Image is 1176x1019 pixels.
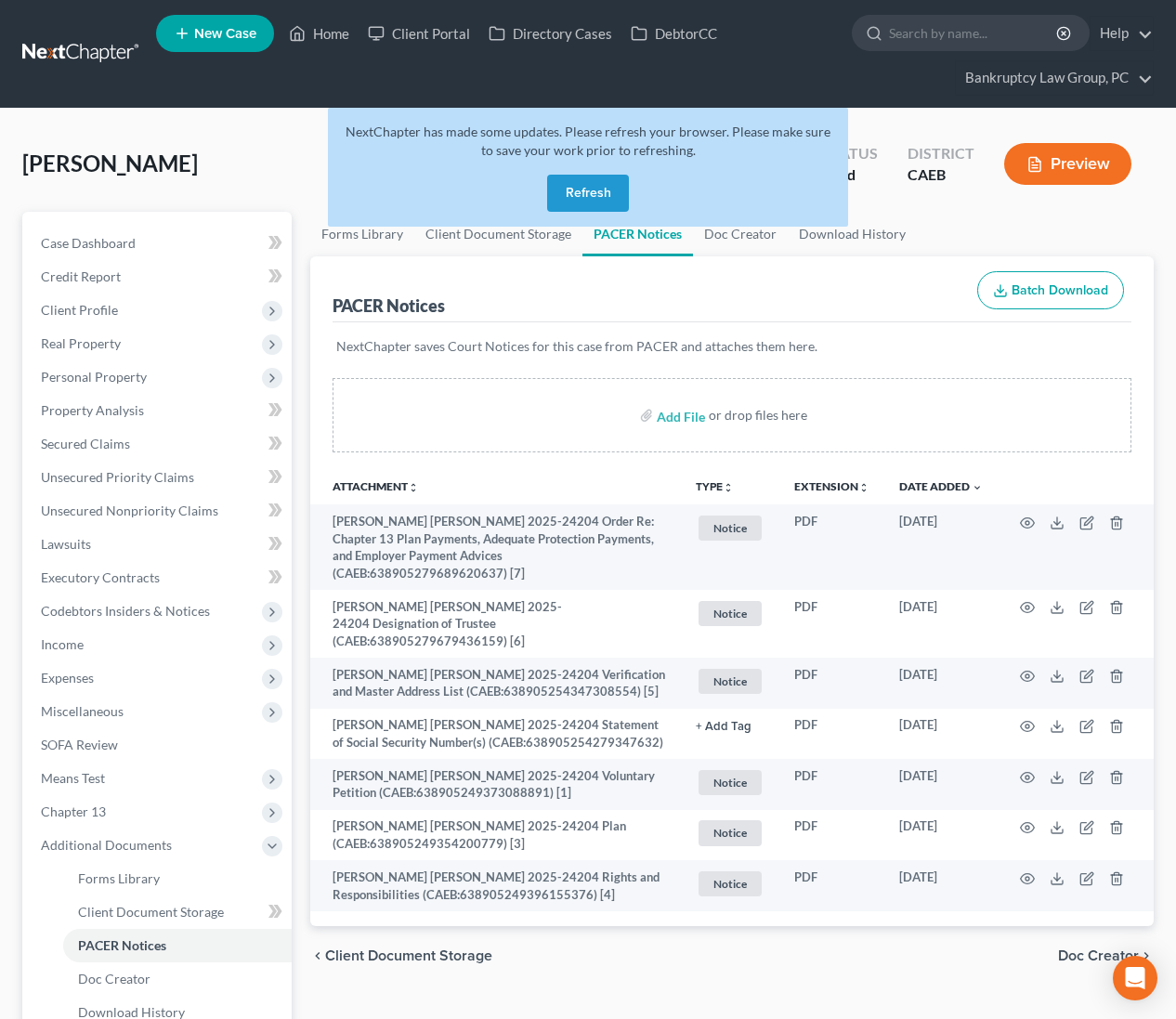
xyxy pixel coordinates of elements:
[884,590,998,658] td: [DATE]
[899,479,983,493] a: Date Added expand_more
[889,16,1059,50] input: Search by name...
[408,482,419,493] i: unfold_more
[779,759,884,810] td: PDF
[699,770,762,795] span: Notice
[41,469,194,485] span: Unsecured Priority Claims
[479,17,621,50] a: Directory Cases
[823,164,878,186] div: Filed
[78,904,224,920] span: Client Document Storage
[325,948,492,963] span: Client Document Storage
[310,810,682,861] td: [PERSON_NAME] [PERSON_NAME] 2025-24204 Plan (CAEB:638905249354200779) [3]
[310,759,682,810] td: [PERSON_NAME] [PERSON_NAME] 2025-24204 Voluntary Petition (CAEB:638905249373088891) [1]
[63,895,292,929] a: Client Document Storage
[310,212,414,256] a: Forms Library
[346,124,830,158] span: NextChapter has made some updates. Please refresh your browser. Please make sure to save your wor...
[41,603,210,619] span: Codebtors Insiders & Notices
[884,860,998,911] td: [DATE]
[547,175,629,212] button: Refresh
[41,636,84,652] span: Income
[1004,143,1131,185] button: Preview
[194,27,256,41] span: New Case
[26,561,292,594] a: Executory Contracts
[41,803,106,819] span: Chapter 13
[310,709,682,760] td: [PERSON_NAME] [PERSON_NAME] 2025-24204 Statement of Social Security Number(s) (CAEB:6389052542793...
[310,948,492,963] button: chevron_left Client Document Storage
[333,294,445,317] div: PACER Notices
[41,737,118,752] span: SOFA Review
[310,860,682,911] td: [PERSON_NAME] [PERSON_NAME] 2025-24204 Rights and Responsibilities (CAEB:638905249396155376) [4]
[26,260,292,294] a: Credit Report
[908,143,974,164] div: District
[41,770,105,786] span: Means Test
[779,810,884,861] td: PDF
[779,709,884,760] td: PDF
[78,971,150,986] span: Doc Creator
[41,302,118,318] span: Client Profile
[41,235,136,251] span: Case Dashboard
[1058,948,1154,963] button: Doc Creator chevron_right
[78,937,166,953] span: PACER Notices
[823,143,878,164] div: Status
[884,658,998,709] td: [DATE]
[26,461,292,494] a: Unsecured Priority Claims
[779,590,884,658] td: PDF
[908,164,974,186] div: CAEB
[696,513,764,543] a: Notice
[63,962,292,996] a: Doc Creator
[310,504,682,590] td: [PERSON_NAME] [PERSON_NAME] 2025-24204 Order Re: Chapter 13 Plan Payments, Adequate Protection Pa...
[972,482,983,493] i: expand_more
[26,728,292,762] a: SOFA Review
[699,601,762,626] span: Notice
[26,227,292,260] a: Case Dashboard
[78,870,160,886] span: Forms Library
[1012,282,1108,298] span: Batch Download
[884,709,998,760] td: [DATE]
[699,516,762,541] span: Notice
[884,504,998,590] td: [DATE]
[63,862,292,895] a: Forms Library
[884,759,998,810] td: [DATE]
[41,402,144,418] span: Property Analysis
[696,869,764,899] a: Notice
[310,590,682,658] td: [PERSON_NAME] [PERSON_NAME] 2025-24204 Designation of Trustee (CAEB:638905279679436159) [6]
[310,658,682,709] td: [PERSON_NAME] [PERSON_NAME] 2025-24204 Verification and Master Address List (CAEB:638905254347308...
[41,503,218,518] span: Unsecured Nonpriority Claims
[621,17,726,50] a: DebtorCC
[359,17,479,50] a: Client Portal
[41,536,91,552] span: Lawsuits
[696,767,764,798] a: Notice
[26,394,292,427] a: Property Analysis
[26,494,292,528] a: Unsecured Nonpriority Claims
[788,212,917,256] a: Download History
[336,337,1129,356] p: NextChapter saves Court Notices for this case from PACER and attaches them here.
[41,703,124,719] span: Miscellaneous
[956,61,1153,95] a: Bankruptcy Law Group, PC
[41,569,160,585] span: Executory Contracts
[41,335,121,351] span: Real Property
[310,948,325,963] i: chevron_left
[1113,956,1157,1000] div: Open Intercom Messenger
[696,481,734,493] button: TYPEunfold_more
[26,427,292,461] a: Secured Claims
[884,810,998,861] td: [DATE]
[22,150,198,176] span: [PERSON_NAME]
[779,658,884,709] td: PDF
[709,406,807,425] div: or drop files here
[41,436,130,451] span: Secured Claims
[696,817,764,848] a: Notice
[41,670,94,686] span: Expenses
[26,528,292,561] a: Lawsuits
[696,716,764,734] a: + Add Tag
[858,482,869,493] i: unfold_more
[41,837,172,853] span: Additional Documents
[1139,948,1154,963] i: chevron_right
[280,17,359,50] a: Home
[699,871,762,896] span: Notice
[723,482,734,493] i: unfold_more
[696,721,751,733] button: + Add Tag
[794,479,869,493] a: Extensionunfold_more
[977,271,1124,310] button: Batch Download
[696,598,764,629] a: Notice
[699,820,762,845] span: Notice
[696,666,764,697] a: Notice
